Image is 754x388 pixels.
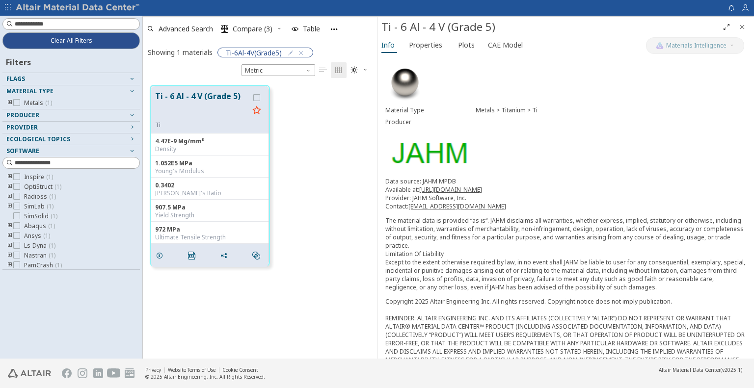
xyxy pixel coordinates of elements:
span: Nastran [24,252,55,259]
span: ( 1 ) [54,182,61,191]
div: [PERSON_NAME]'s Ratio [155,189,265,197]
span: ( 1 ) [49,192,56,201]
div: (v2025.1) [659,366,742,373]
p: The material data is provided “as is“. JAHM disclaims all warranties, whether express, implied, s... [385,216,746,291]
a: Website Terms of Use [168,366,215,373]
span: Metals [24,99,52,107]
button: Software [2,145,140,157]
p: Data source: JAHM MPDB Available at: Provider: JAHM Software, Inc. Contact: [385,177,746,210]
span: OptiStruct [24,183,61,191]
button: Full Screen [719,19,734,35]
div: Material Type [385,106,476,114]
div: Density [155,145,265,153]
span: Radioss [24,193,56,201]
span: Properties [409,37,442,53]
i: toogle group [6,222,13,230]
div: Yield Strength [155,211,265,219]
span: Compare (3) [233,26,272,32]
button: Clear All Filters [2,32,140,49]
button: AI CopilotMaterials Intelligence [646,37,744,54]
img: Material Type Image [385,63,425,103]
span: Clear All Filters [51,37,92,45]
button: Ecological Topics [2,133,140,145]
span: ( 1 ) [51,212,57,220]
i: toogle group [6,203,13,210]
span: Material Type [6,87,54,95]
span: ( 1 ) [55,261,62,269]
i: toogle group [6,232,13,240]
span: ( 1 ) [47,202,54,210]
span: Inspire [24,173,53,181]
div: grid [143,78,377,359]
img: Altair Engineering [8,369,51,378]
div: 907.5 MPa [155,204,265,211]
div: Unit System [242,64,315,76]
div: © 2025 Altair Engineering, Inc. All Rights Reserved. [145,373,265,380]
span: Advanced Search [159,26,213,32]
button: Theme [347,62,372,78]
div: 4.47E-9 Mg/mm³ [155,137,265,145]
i: toogle group [6,193,13,201]
img: Logo - Provider [385,136,472,169]
button: Details [151,246,172,265]
span: SimLab [24,203,54,210]
button: Provider [2,122,140,133]
i:  [188,252,196,259]
i:  [350,66,358,74]
button: Producer [2,109,140,121]
div: 972 MPa [155,226,265,233]
button: Close [734,19,750,35]
span: Plots [458,37,475,53]
span: ( 1 ) [48,222,55,230]
span: Provider [6,123,38,131]
div: Ti - 6 Al - 4 V (Grade 5) [381,19,719,35]
div: Filters [2,49,36,73]
button: Share [215,246,236,265]
span: Table [303,26,320,32]
div: Young's Modulus [155,167,265,175]
span: ( 1 ) [43,232,50,240]
span: Flags [6,75,25,83]
i: toogle group [6,173,13,181]
span: ( 1 ) [45,99,52,107]
a: [EMAIL_ADDRESS][DOMAIN_NAME] [408,202,506,210]
span: Metric [242,64,315,76]
i: toogle group [6,183,13,191]
span: Ti-6Al-4V(Grade5) [226,48,282,57]
button: Table View [315,62,331,78]
button: Material Type [2,85,140,97]
button: Tile View [331,62,347,78]
button: Similar search [248,246,269,265]
span: Producer [6,111,39,119]
div: Metals > Titanium > Ti [476,106,746,114]
div: Producer [385,118,476,126]
i:  [221,25,229,33]
span: ( 1 ) [46,173,53,181]
div: Ti [155,121,249,129]
span: Software [6,147,39,155]
span: PamCrash [24,261,62,269]
i: toogle group [6,261,13,269]
div: Showing 1 materials [148,48,213,57]
i:  [335,66,343,74]
div: 0.3402 [155,181,265,189]
img: AI Copilot [656,42,664,50]
div: 1.052E5 MPa [155,159,265,167]
span: Abaqus [24,222,55,230]
img: Altair Material Data Center [16,3,141,13]
span: Materials Intelligence [666,42,727,50]
a: Privacy [145,366,161,373]
button: Ti - 6 Al - 4 V (Grade 5) [155,90,249,121]
span: SimSolid [24,212,57,220]
i: toogle group [6,252,13,259]
span: ( 1 ) [49,251,55,259]
a: Cookie Consent [222,366,258,373]
span: ( 1 ) [49,241,55,250]
i:  [319,66,327,74]
span: Ls-Dyna [24,242,55,250]
i: toogle group [6,99,13,107]
span: CAE Model [488,37,523,53]
a: [URL][DOMAIN_NAME] [419,185,482,194]
span: Altair Material Data Center [659,366,721,373]
i:  [252,252,260,259]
